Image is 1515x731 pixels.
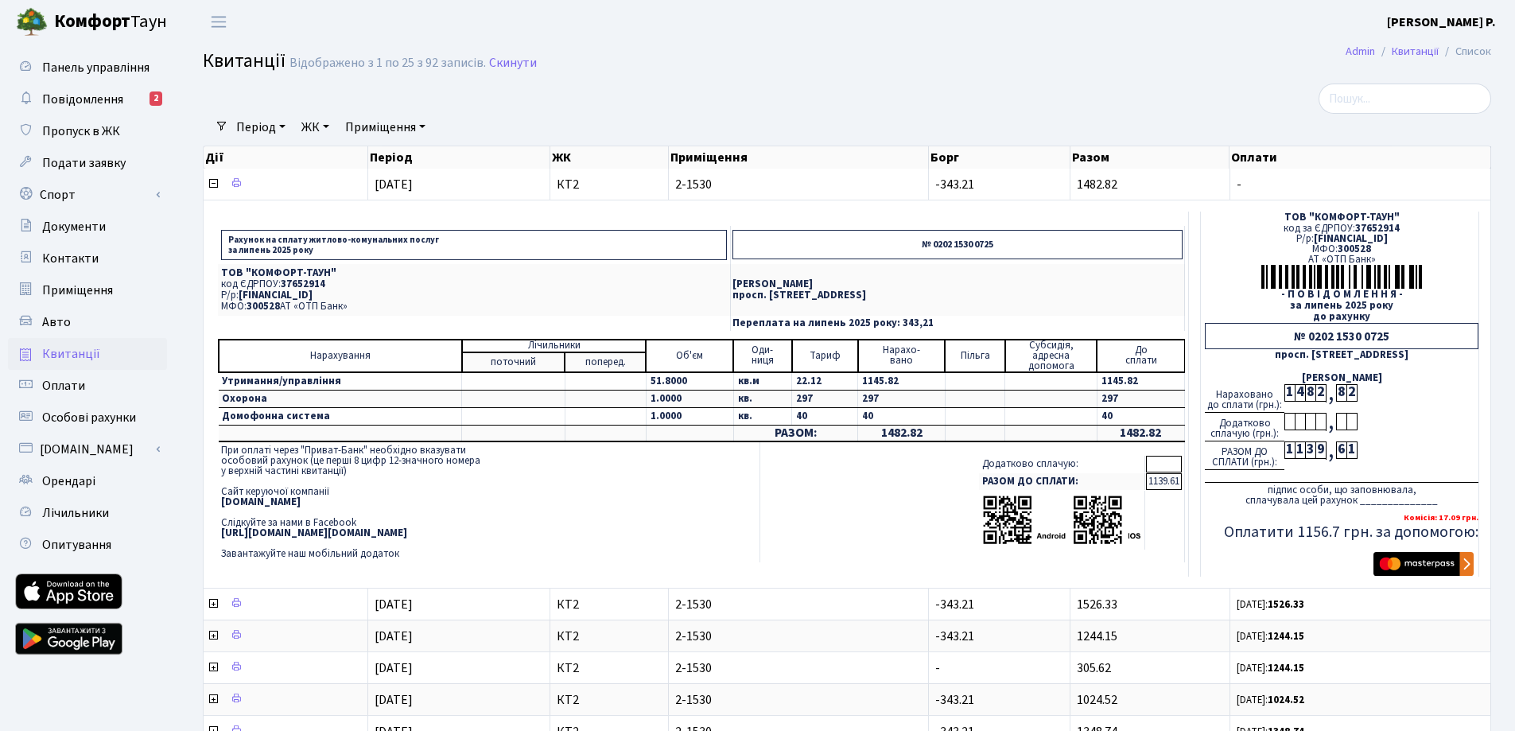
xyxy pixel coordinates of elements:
[42,472,95,490] span: Орендарі
[230,114,292,141] a: Період
[675,598,922,611] span: 2-1530
[792,390,858,407] td: 297
[221,290,727,301] p: Р/р:
[1295,441,1305,459] div: 1
[1077,691,1117,709] span: 1024.52
[935,596,974,613] span: -343.21
[199,9,239,35] button: Переключити навігацію
[16,6,48,38] img: logo.png
[42,282,113,299] span: Приміщення
[462,340,647,352] td: Лічильники
[42,409,136,426] span: Особові рахунки
[1237,693,1304,707] small: [DATE]:
[792,407,858,425] td: 40
[792,340,858,372] td: Тариф
[1077,596,1117,613] span: 1526.33
[54,9,130,34] b: Комфорт
[8,243,167,274] a: Контакти
[8,52,167,84] a: Панель управління
[1346,384,1357,402] div: 2
[375,691,413,709] span: [DATE]
[239,288,313,302] span: [FINANCIAL_ID]
[1097,340,1184,372] td: До cплати
[8,147,167,179] a: Подати заявку
[1284,384,1295,402] div: 1
[8,338,167,370] a: Квитанції
[221,230,727,260] p: Рахунок на сплату житлово-комунальних послуг за липень 2025 року
[1346,441,1357,459] div: 1
[733,340,791,372] td: Оди- ниця
[1205,441,1284,470] div: РАЗОМ ДО СПЛАТИ (грн.):
[42,218,106,235] span: Документи
[489,56,537,71] a: Скинути
[42,91,123,108] span: Повідомлення
[8,306,167,338] a: Авто
[8,529,167,561] a: Опитування
[8,84,167,115] a: Повідомлення2
[675,630,922,643] span: 2-1530
[42,345,100,363] span: Квитанції
[646,390,733,407] td: 1.0000
[646,340,733,372] td: Об'єм
[646,407,733,425] td: 1.0000
[1322,35,1515,68] nav: breadcrumb
[675,662,922,675] span: 2-1530
[1229,146,1491,169] th: Оплати
[1097,372,1184,391] td: 1145.82
[733,425,857,441] td: РАЗОМ:
[1305,441,1315,459] div: 3
[203,47,286,75] span: Квитанції
[1319,84,1491,114] input: Пошук...
[219,372,462,391] td: Утримання/управління
[221,268,727,278] p: ТОВ "КОМФОРТ-ТАУН"
[1305,384,1315,402] div: 8
[1315,384,1326,402] div: 2
[1205,224,1478,234] div: код за ЄДРПОУ:
[8,434,167,465] a: [DOMAIN_NAME]
[1336,384,1346,402] div: 8
[1355,221,1400,235] span: 37652914
[557,630,662,643] span: КТ2
[929,146,1070,169] th: Борг
[247,299,280,313] span: 300528
[935,659,940,677] span: -
[42,59,150,76] span: Панель управління
[979,473,1145,490] td: РАЗОМ ДО СПЛАТИ:
[42,536,111,554] span: Опитування
[858,390,946,407] td: 297
[1268,597,1304,612] b: 1526.33
[8,465,167,497] a: Орендарі
[1326,441,1336,460] div: ,
[1284,441,1295,459] div: 1
[1077,176,1117,193] span: 1482.82
[1373,552,1474,576] img: Masterpass
[1346,43,1375,60] a: Admin
[858,340,946,372] td: Нарахо- вано
[1237,661,1304,675] small: [DATE]:
[646,372,733,391] td: 51.8000
[1070,146,1230,169] th: Разом
[375,176,413,193] span: [DATE]
[982,494,1141,546] img: apps-qrcodes.png
[557,178,662,191] span: КТ2
[462,352,565,372] td: поточний
[218,442,760,562] td: При оплаті через "Приват-Банк" необхідно вказувати особовий рахунок (це перші 8 цифр 12-значного ...
[221,279,727,290] p: код ЄДРПОУ:
[935,691,974,709] span: -343.21
[281,277,325,291] span: 37652914
[1205,234,1478,244] div: Р/р:
[8,115,167,147] a: Пропуск в ЖК
[732,290,1183,301] p: просп. [STREET_ADDRESS]
[1268,661,1304,675] b: 1244.15
[675,178,922,191] span: 2-1530
[1295,384,1305,402] div: 4
[733,407,791,425] td: кв.
[565,352,646,372] td: поперед.
[1237,597,1304,612] small: [DATE]:
[221,526,407,540] b: [URL][DOMAIN_NAME][DOMAIN_NAME]
[1146,473,1182,490] td: 1139.61
[150,91,162,106] div: 2
[1268,629,1304,644] b: 1244.15
[1338,242,1371,256] span: 300528
[1314,231,1388,246] span: [FINANCIAL_ID]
